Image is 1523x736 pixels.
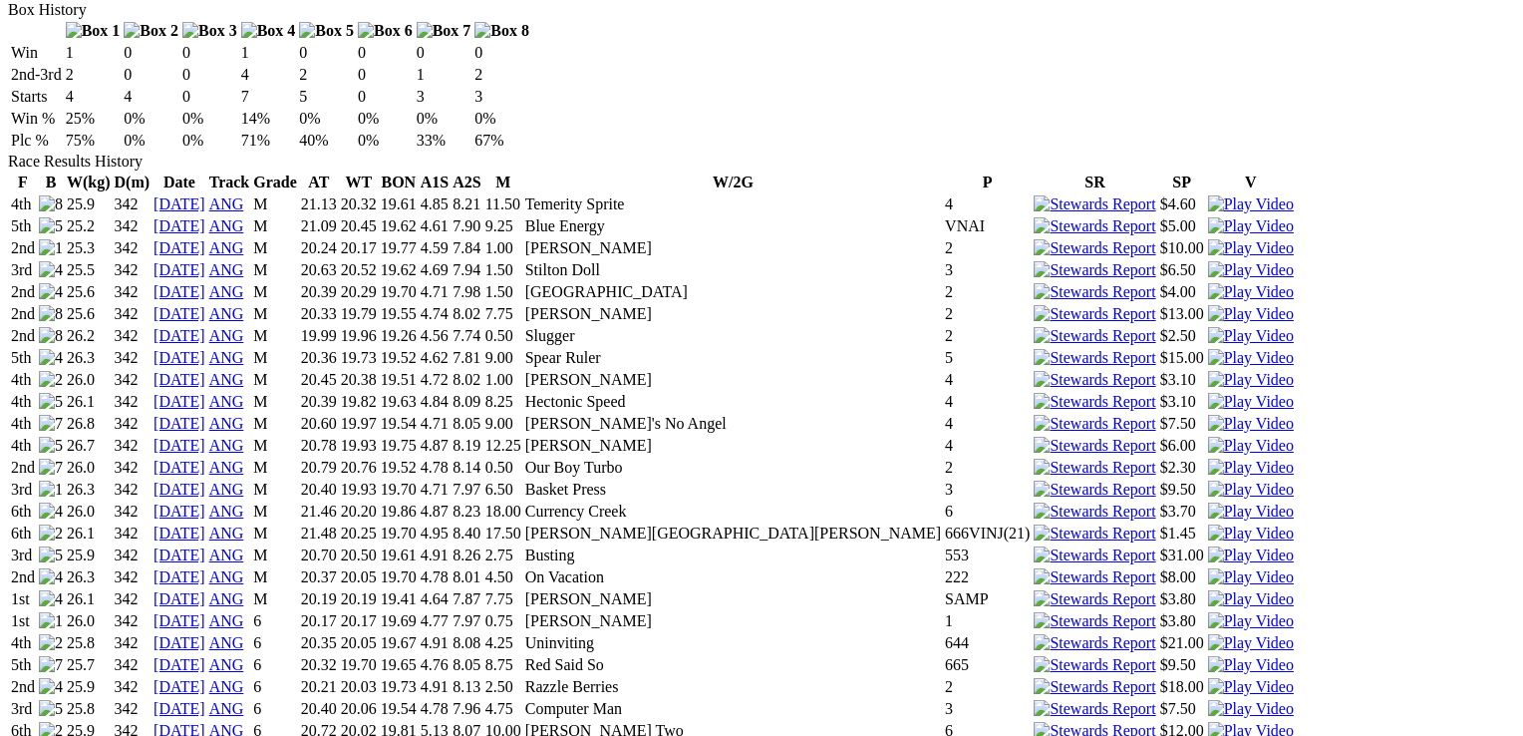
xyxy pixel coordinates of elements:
td: 4 [944,194,1031,214]
img: Stewards Report [1034,371,1155,389]
td: 67% [473,131,530,151]
a: ANG [209,503,244,520]
td: 19.61 [380,194,418,214]
a: ANG [209,393,244,410]
a: View replay [1208,612,1294,629]
img: Stewards Report [1034,700,1155,718]
td: 19.55 [380,304,418,324]
img: Stewards Report [1034,283,1155,301]
a: [DATE] [153,590,205,607]
a: View replay [1208,656,1294,673]
td: 7.90 [452,216,481,236]
td: 8.02 [452,304,481,324]
td: 5 [298,87,355,107]
td: 2nd [10,238,36,258]
th: Date [152,173,206,192]
a: View replay [1208,634,1294,651]
a: ANG [209,481,244,498]
a: View replay [1208,217,1294,234]
td: M [252,238,298,258]
td: 4th [10,194,36,214]
img: Play Video [1208,568,1294,586]
img: 8 [39,305,63,323]
td: 19.79 [340,304,378,324]
td: M [252,282,298,302]
td: 20.33 [300,304,338,324]
td: 0% [473,109,530,129]
td: 20.24 [300,238,338,258]
th: M [484,173,522,192]
a: ANG [209,525,244,542]
th: D(m) [114,173,152,192]
td: 0 [357,65,414,85]
a: View replay [1208,459,1294,476]
th: A2S [452,173,481,192]
td: Blue Energy [524,216,942,236]
td: M [252,216,298,236]
img: Stewards Report [1034,503,1155,521]
th: B [38,173,64,192]
th: SP [1159,173,1205,192]
img: Play Video [1208,393,1294,411]
td: 20.45 [340,216,378,236]
img: Play Video [1208,371,1294,389]
td: 342 [114,216,152,236]
a: View replay [1208,700,1294,717]
a: [DATE] [153,283,205,300]
td: 0 [298,43,355,63]
th: W(kg) [66,173,112,192]
td: Temerity Sprite [524,194,942,214]
td: 0 [357,87,414,107]
th: A1S [420,173,450,192]
img: Play Video [1208,261,1294,279]
img: 1 [39,612,63,630]
a: ANG [209,239,244,256]
img: Play Video [1208,525,1294,543]
img: 7 [39,656,63,674]
td: 14% [240,109,297,129]
a: [DATE] [153,503,205,520]
img: Stewards Report [1034,525,1155,543]
img: Box 7 [417,22,471,40]
td: 2nd [10,282,36,302]
a: [DATE] [153,459,205,476]
th: P [944,173,1031,192]
img: Stewards Report [1034,393,1155,411]
a: [DATE] [153,195,205,212]
img: Play Video [1208,503,1294,521]
a: View replay [1208,437,1294,454]
td: M [252,194,298,214]
a: View replay [1208,261,1294,278]
img: 2 [39,371,63,389]
td: 20.17 [340,238,378,258]
img: Box 1 [66,22,121,40]
td: 0 [416,43,472,63]
td: 0 [181,65,238,85]
div: Box History [8,1,1500,19]
td: 20.32 [340,194,378,214]
td: 2 [944,282,1031,302]
td: 0 [123,65,179,85]
td: 1 [240,43,297,63]
img: Stewards Report [1034,678,1155,696]
td: 25.5 [66,260,112,280]
td: 4.69 [420,260,450,280]
a: ANG [209,327,244,344]
a: View replay [1208,568,1294,585]
td: 20.39 [300,282,338,302]
a: [DATE] [153,415,205,432]
td: 19.62 [380,216,418,236]
a: [DATE] [153,634,205,651]
td: 19.70 [380,282,418,302]
td: 25.6 [66,304,112,324]
a: View replay [1208,678,1294,695]
td: 0 [473,43,530,63]
td: 20.52 [340,260,378,280]
img: Stewards Report [1034,481,1155,499]
img: Stewards Report [1034,239,1155,257]
td: 1.50 [484,260,522,280]
img: Play Video [1208,239,1294,257]
img: Stewards Report [1034,217,1155,235]
img: Stewards Report [1034,415,1155,433]
td: [PERSON_NAME] [524,238,942,258]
